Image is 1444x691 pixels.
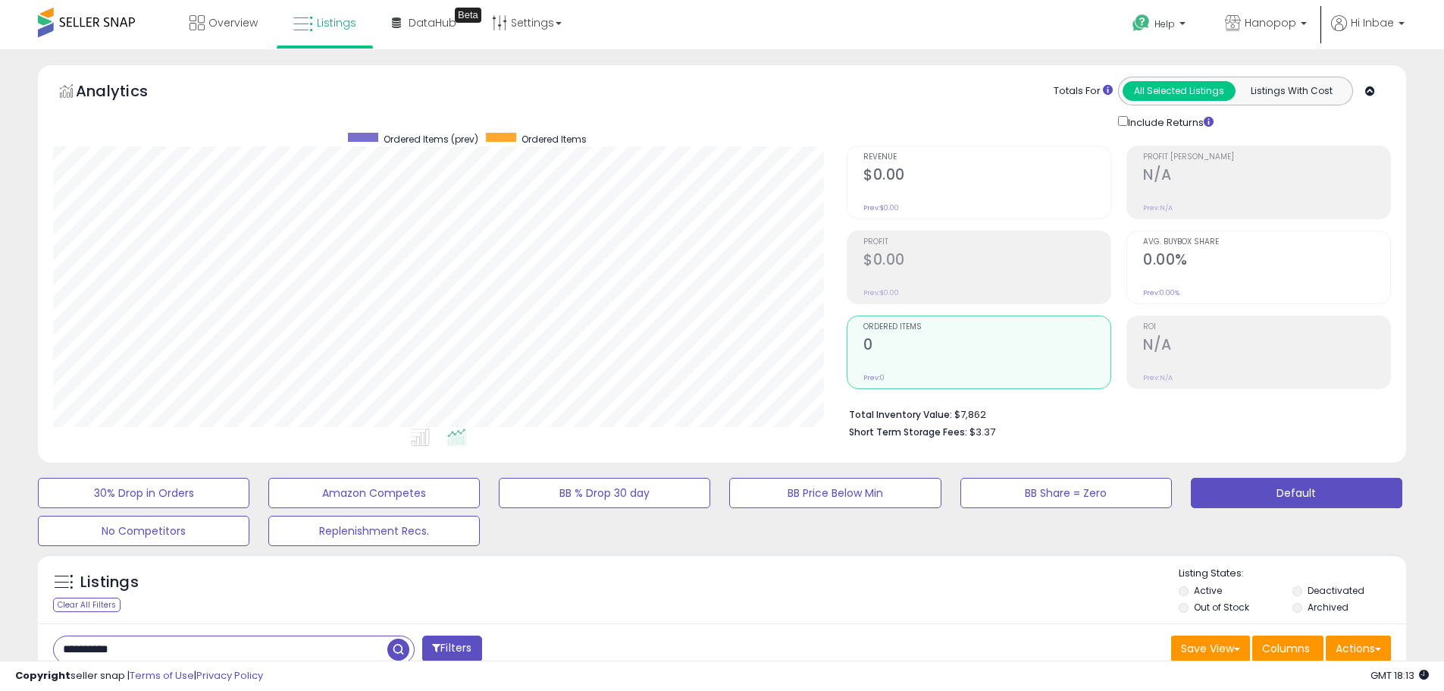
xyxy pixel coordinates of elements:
small: Prev: N/A [1143,203,1173,212]
h2: 0.00% [1143,251,1390,272]
button: BB Share = Zero [960,478,1172,508]
div: Clear All Filters [53,598,121,612]
span: Hanopop [1245,15,1296,30]
small: Prev: $0.00 [863,288,899,297]
small: Prev: 0.00% [1143,288,1179,297]
a: Help [1120,2,1201,49]
span: Revenue [863,153,1110,162]
button: Listings With Cost [1235,81,1348,101]
h2: $0.00 [863,251,1110,272]
span: Listings [317,15,356,30]
span: Ordered Items [522,133,587,146]
small: Prev: 0 [863,373,885,382]
i: Get Help [1132,14,1151,33]
div: Include Returns [1107,113,1232,130]
small: Prev: $0.00 [863,203,899,212]
span: Ordered Items (prev) [384,133,478,146]
button: Filters [422,636,481,662]
button: Columns [1252,636,1323,661]
span: ROI [1143,323,1390,331]
span: Columns [1262,641,1310,656]
button: Save View [1171,636,1250,661]
p: Listing States: [1179,567,1406,581]
h2: N/A [1143,166,1390,187]
small: Prev: N/A [1143,373,1173,382]
div: Totals For [1054,84,1113,99]
label: Archived [1308,601,1348,614]
div: seller snap | | [15,669,263,683]
button: 30% Drop in Orders [38,478,249,508]
button: Actions [1326,636,1391,661]
h2: $0.00 [863,166,1110,187]
a: Hi Inbae [1331,15,1405,49]
button: Replenishment Recs. [268,516,480,546]
button: BB % Drop 30 day [499,478,710,508]
button: Default [1191,478,1402,508]
strong: Copyright [15,668,70,683]
span: Overview [208,15,258,30]
span: Avg. Buybox Share [1143,238,1390,247]
button: BB Price Below Min [729,478,941,508]
span: Profit [863,238,1110,247]
div: Tooltip anchor [455,8,481,23]
span: Profit [PERSON_NAME] [1143,153,1390,162]
label: Deactivated [1308,584,1364,597]
label: Out of Stock [1194,601,1249,614]
button: Amazon Competes [268,478,480,508]
button: No Competitors [38,516,249,546]
b: Short Term Storage Fees: [849,426,967,438]
a: Privacy Policy [196,668,263,683]
span: Hi Inbae [1351,15,1394,30]
h5: Analytics [76,80,177,105]
a: Terms of Use [130,668,194,683]
span: Help [1154,17,1175,30]
button: All Selected Listings [1123,81,1236,101]
b: Total Inventory Value: [849,408,952,421]
h5: Listings [80,572,139,593]
label: Active [1194,584,1222,597]
h2: 0 [863,336,1110,356]
span: DataHub [409,15,456,30]
li: $7,862 [849,404,1380,422]
span: 2025-09-12 18:13 GMT [1370,668,1429,683]
span: $3.37 [969,425,995,439]
h2: N/A [1143,336,1390,356]
span: Ordered Items [863,323,1110,331]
